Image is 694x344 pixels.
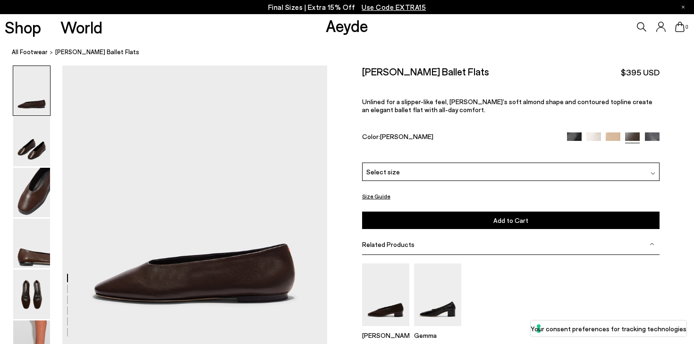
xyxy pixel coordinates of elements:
[531,320,686,336] button: Your consent preferences for tracking technologies
[362,240,415,248] span: Related Products
[13,66,50,115] img: Kirsten Ballet Flats - Image 1
[12,47,48,57] a: All Footwear
[268,1,426,13] p: Final Sizes | Extra 15% Off
[362,212,660,229] button: Add to Cart
[414,319,461,339] a: Gemma Block Heel Pumps Gemma
[362,190,390,202] button: Size Guide
[12,40,694,66] nav: breadcrumb
[366,167,400,177] span: Select size
[362,66,489,77] h2: [PERSON_NAME] Ballet Flats
[380,132,433,140] span: [PERSON_NAME]
[362,319,409,339] a: Delia Low-Heeled Ballet Pumps [PERSON_NAME]
[621,66,660,78] span: $395 USD
[13,117,50,166] img: Kirsten Ballet Flats - Image 2
[362,132,558,143] div: Color:
[362,98,652,114] span: Unlined for a slipper-like feel, [PERSON_NAME]’s soft almond shape and contoured topline create a...
[362,263,409,326] img: Delia Low-Heeled Ballet Pumps
[362,331,409,339] p: [PERSON_NAME]
[13,168,50,217] img: Kirsten Ballet Flats - Image 3
[414,263,461,326] img: Gemma Block Heel Pumps
[414,331,461,339] p: Gemma
[13,219,50,268] img: Kirsten Ballet Flats - Image 4
[13,270,50,319] img: Kirsten Ballet Flats - Image 5
[493,216,528,224] span: Add to Cart
[651,171,655,176] img: svg%3E
[650,242,654,246] img: svg%3E
[531,324,686,334] label: Your consent preferences for tracking technologies
[362,3,426,11] span: Navigate to /collections/ss25-final-sizes
[5,19,41,35] a: Shop
[685,25,689,30] span: 0
[60,19,102,35] a: World
[55,47,139,57] span: [PERSON_NAME] Ballet Flats
[326,16,368,35] a: Aeyde
[675,22,685,32] a: 0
